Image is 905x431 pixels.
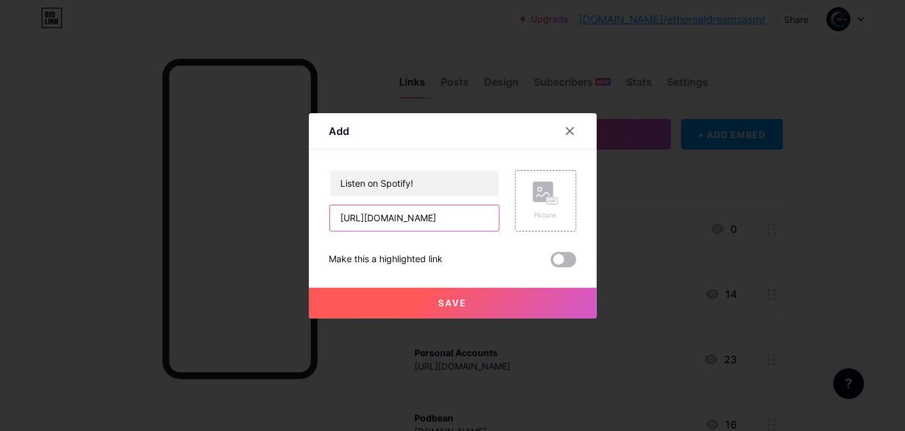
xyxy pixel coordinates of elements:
div: Make this a highlighted link [329,252,443,267]
div: Add [329,123,350,139]
span: Save [438,297,467,308]
input: URL [330,205,499,231]
input: Title [330,171,499,196]
div: Picture [533,210,558,220]
button: Save [309,288,597,318]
